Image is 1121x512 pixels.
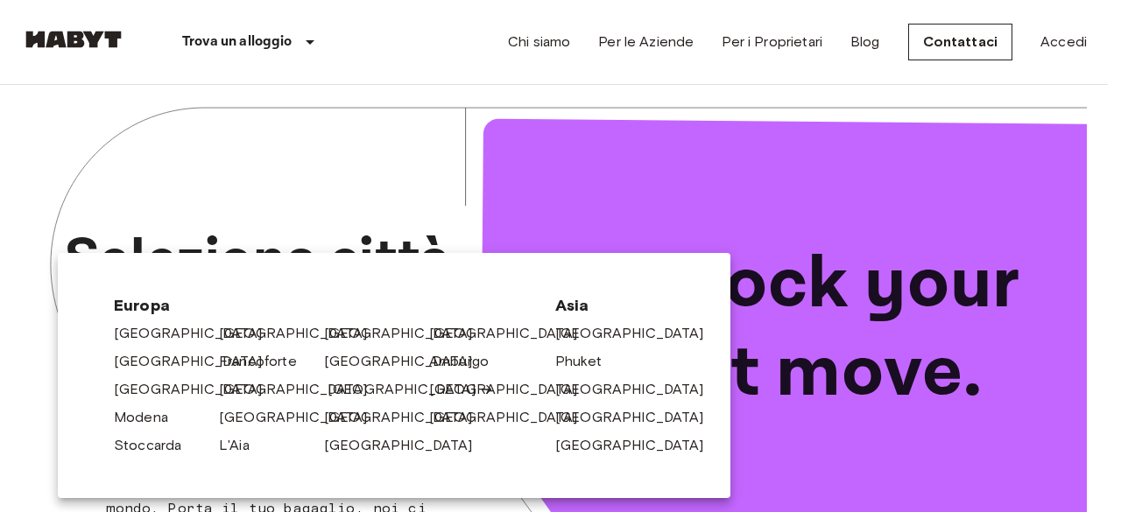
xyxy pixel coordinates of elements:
a: [GEOGRAPHIC_DATA] [555,407,722,428]
a: Stoccarda [114,435,199,456]
a: [GEOGRAPHIC_DATA] [114,323,280,344]
a: Amburgo [429,351,506,372]
a: [GEOGRAPHIC_DATA] [324,323,490,344]
a: [GEOGRAPHIC_DATA] [429,379,596,400]
a: [GEOGRAPHIC_DATA] [429,407,596,428]
a: [GEOGRAPHIC_DATA] [324,351,490,372]
a: [GEOGRAPHIC_DATA] [328,379,494,400]
span: Asia [555,295,674,316]
a: [GEOGRAPHIC_DATA] [114,379,280,400]
a: Modena [114,407,186,428]
a: [GEOGRAPHIC_DATA] [555,435,722,456]
a: [GEOGRAPHIC_DATA] [114,351,280,372]
a: Phuket [555,351,619,372]
a: [GEOGRAPHIC_DATA] [219,379,385,400]
a: [GEOGRAPHIC_DATA] [324,407,490,428]
a: [GEOGRAPHIC_DATA] [219,407,385,428]
a: [GEOGRAPHIC_DATA] [555,323,722,344]
a: [GEOGRAPHIC_DATA] [555,379,722,400]
a: [GEOGRAPHIC_DATA] [324,435,490,456]
a: Francoforte [219,351,314,372]
a: [GEOGRAPHIC_DATA] [219,323,385,344]
a: [GEOGRAPHIC_DATA] [429,323,596,344]
a: L'Aia [219,435,267,456]
span: Europa [114,295,527,316]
